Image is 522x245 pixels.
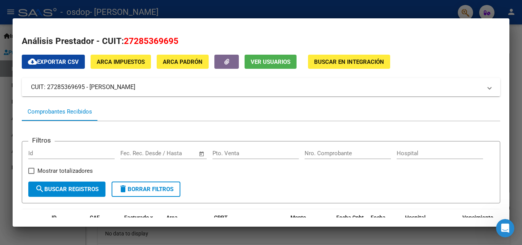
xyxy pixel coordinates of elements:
[28,182,105,197] button: Buscar Registros
[15,80,138,93] p: Necesitás ayuda?
[157,55,209,69] button: ARCA Padrón
[245,55,297,69] button: Ver Usuarios
[22,35,500,48] h2: Análisis Prestador - CUIT:
[22,78,500,96] mat-expansion-panel-header: CUIT: 27285369695 - [PERSON_NAME]
[112,182,180,197] button: Borrar Filtros
[124,36,178,46] span: 27285369695
[35,184,44,193] mat-icon: search
[163,209,211,243] datatable-header-cell: Area
[314,58,384,65] span: Buscar en Integración
[336,214,364,221] span: Fecha Cpbt
[76,175,153,205] button: Mensajes
[211,209,287,243] datatable-header-cell: CPBT
[90,214,100,221] span: CAE
[8,103,145,124] div: Envíanos un mensaje
[118,184,128,193] mat-icon: delete
[28,57,37,66] mat-icon: cloud_download
[371,214,392,229] span: Fecha Recibido
[28,135,55,145] h3: Filtros
[28,107,92,116] div: Comprobantes Recibidos
[402,209,459,243] datatable-header-cell: Hospital
[462,214,493,229] span: Vencimiento Auditoría
[30,194,47,199] span: Inicio
[118,186,173,193] span: Borrar Filtros
[97,58,145,65] span: ARCA Impuestos
[287,209,333,243] datatable-header-cell: Monto
[131,12,145,26] div: Cerrar
[35,186,99,193] span: Buscar Registros
[31,83,482,92] mat-panel-title: CUIT: 27285369695 - [PERSON_NAME]
[198,149,206,158] button: Open calendar
[308,55,390,69] button: Buscar en Integración
[87,209,121,243] datatable-header-cell: CAE
[459,209,494,243] datatable-header-cell: Vencimiento Auditoría
[158,150,195,157] input: Fecha fin
[124,214,153,229] span: Facturado x Orden De
[368,209,402,243] datatable-header-cell: Fecha Recibido
[120,150,151,157] input: Fecha inicio
[496,219,514,237] iframe: Intercom live chat
[251,58,290,65] span: Ver Usuarios
[28,58,79,65] span: Exportar CSV
[15,54,138,80] p: Hola! [PERSON_NAME]
[121,209,163,243] datatable-header-cell: Facturado x Orden De
[22,55,85,69] button: Exportar CSV
[91,55,151,69] button: ARCA Impuestos
[16,109,128,117] div: Envíanos un mensaje
[405,214,426,221] span: Hospital
[37,166,93,175] span: Mostrar totalizadores
[290,214,306,221] span: Monto
[102,194,127,199] span: Mensajes
[333,209,368,243] datatable-header-cell: Fecha Cpbt
[163,58,203,65] span: ARCA Padrón
[49,209,87,243] datatable-header-cell: ID
[214,214,228,221] span: CPBT
[166,214,178,221] span: Area
[52,214,57,221] span: ID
